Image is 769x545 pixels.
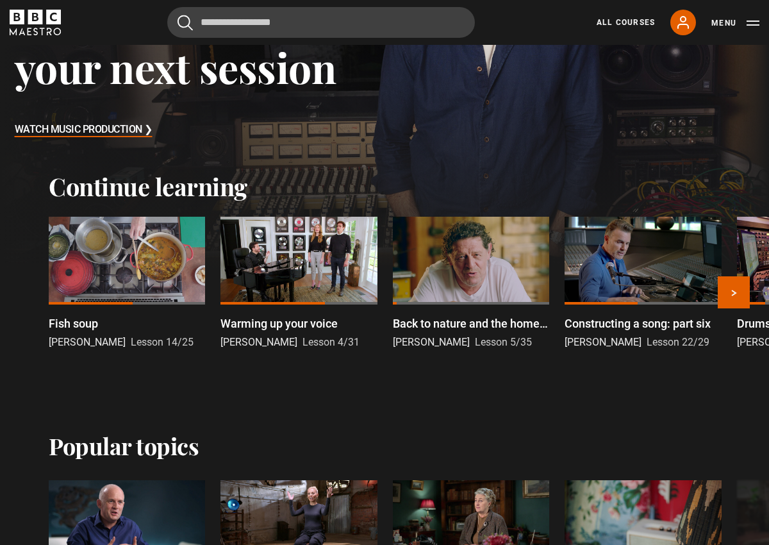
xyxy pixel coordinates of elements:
span: [PERSON_NAME] [393,336,470,348]
svg: BBC Maestro [10,10,61,35]
a: Constructing a song: part six [PERSON_NAME] Lesson 22/29 [565,217,721,350]
span: [PERSON_NAME] [565,336,641,348]
button: Toggle navigation [711,17,759,29]
a: All Courses [597,17,655,28]
span: Lesson 4/31 [302,336,360,348]
h2: Popular topics [49,432,199,459]
span: [PERSON_NAME] [49,336,126,348]
h3: Watch Music Production ❯ [15,121,153,140]
span: Lesson 22/29 [647,336,709,348]
input: Search [167,7,475,38]
h2: Continue learning [49,172,720,201]
a: Warming up your voice [PERSON_NAME] Lesson 4/31 [220,217,377,350]
span: Lesson 5/35 [475,336,532,348]
a: Back to nature and the home kitchen [PERSON_NAME] Lesson 5/35 [393,217,549,350]
button: Submit the search query [178,15,193,31]
p: Constructing a song: part six [565,315,711,332]
span: Lesson 14/25 [131,336,194,348]
span: [PERSON_NAME] [220,336,297,348]
p: Warming up your voice [220,315,338,332]
p: Back to nature and the home kitchen [393,315,549,332]
a: Fish soup [PERSON_NAME] Lesson 14/25 [49,217,205,350]
p: Fish soup [49,315,98,332]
